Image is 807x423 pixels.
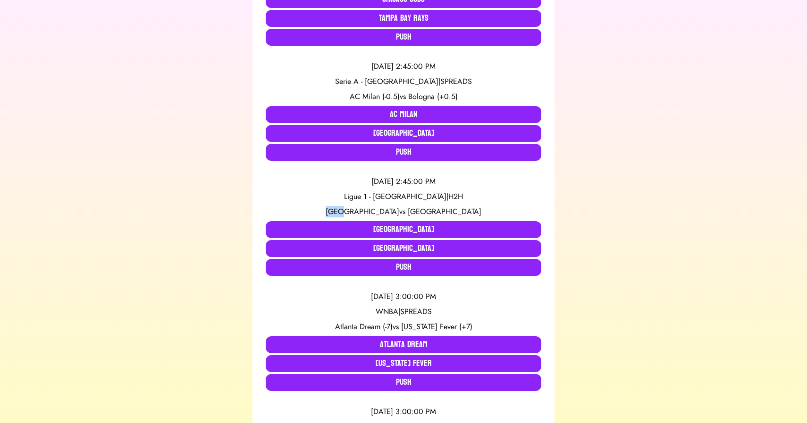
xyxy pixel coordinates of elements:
[266,106,541,123] button: AC Milan
[266,291,541,302] div: [DATE] 3:00:00 PM
[266,125,541,142] button: [GEOGRAPHIC_DATA]
[266,76,541,87] div: Serie A - [GEOGRAPHIC_DATA] | SPREADS
[326,206,399,217] span: [GEOGRAPHIC_DATA]
[266,191,541,202] div: Ligue 1 - [GEOGRAPHIC_DATA] | H2H
[266,61,541,72] div: [DATE] 2:45:00 PM
[266,91,541,102] div: vs
[335,321,393,332] span: Atlanta Dream (-7)
[350,91,400,102] span: AC Milan (-0.5)
[266,221,541,238] button: [GEOGRAPHIC_DATA]
[266,306,541,317] div: WNBA | SPREADS
[266,240,541,257] button: [GEOGRAPHIC_DATA]
[266,10,541,27] button: Tampa Bay Rays
[266,206,541,217] div: vs
[266,144,541,161] button: Push
[401,321,472,332] span: [US_STATE] Fever (+7)
[266,321,541,332] div: vs
[266,406,541,417] div: [DATE] 3:00:00 PM
[266,29,541,46] button: Push
[266,336,541,353] button: Atlanta Dream
[408,206,481,217] span: [GEOGRAPHIC_DATA]
[266,259,541,276] button: Push
[266,374,541,391] button: Push
[266,355,541,372] button: [US_STATE] Fever
[266,176,541,187] div: [DATE] 2:45:00 PM
[408,91,458,102] span: Bologna (+0.5)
